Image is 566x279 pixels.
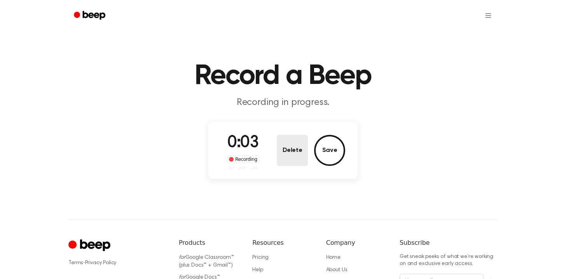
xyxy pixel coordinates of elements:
h6: Subscribe [400,238,498,248]
button: Delete Audio Record [277,135,308,166]
button: Save Audio Record [314,135,345,166]
button: Open menu [479,6,498,25]
div: Recording [227,155,259,163]
a: About Us [326,267,348,273]
a: Help [252,267,263,273]
a: Terms [68,260,83,266]
p: Get sneak peeks of what we’re working on and exclusive early access. [400,254,498,267]
h1: Record a Beep [84,62,482,90]
p: Recording in progress. [134,96,432,109]
h6: Resources [252,238,313,248]
a: Home [326,255,341,260]
h6: Company [326,238,387,248]
a: Cruip [68,238,112,253]
a: Pricing [252,255,269,260]
div: · [68,259,166,267]
h6: Products [179,238,240,248]
i: for [179,255,185,260]
a: Privacy Policy [85,260,117,266]
a: forGoogle Classroom™ (plus Docs™ + Gmail™) [179,255,234,268]
a: Beep [68,8,112,23]
span: 0:03 [227,135,259,151]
